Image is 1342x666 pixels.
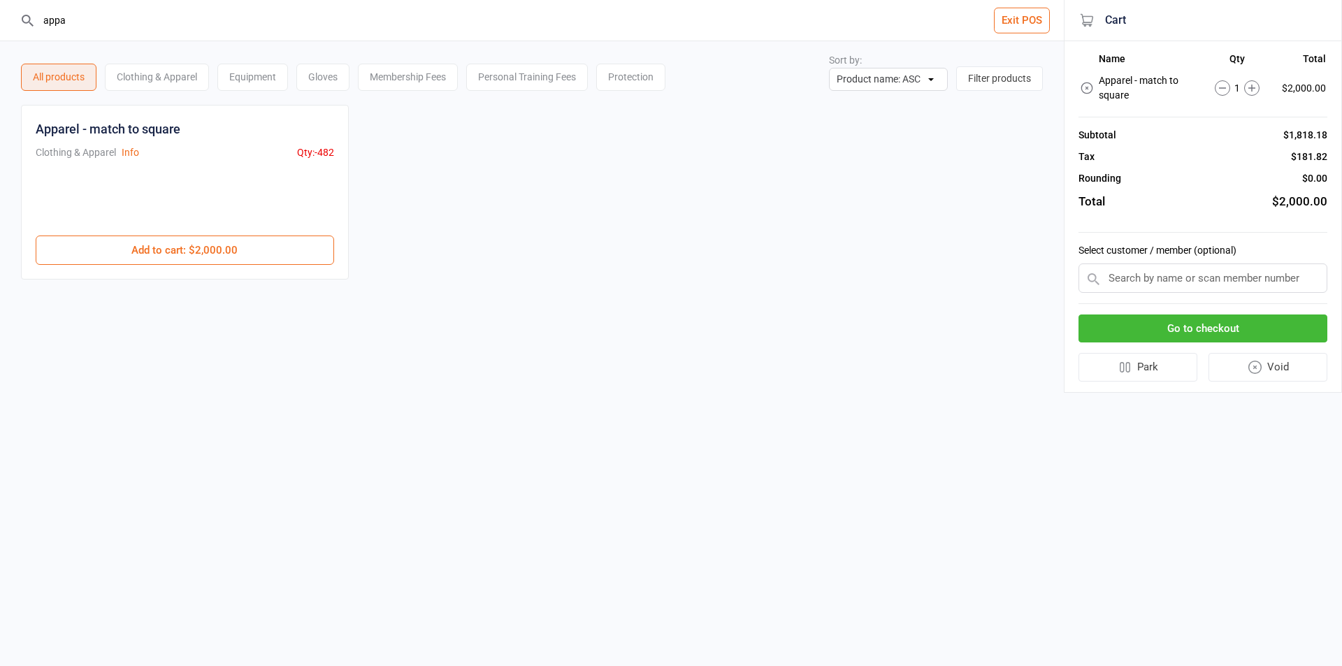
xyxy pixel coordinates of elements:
div: Protection [596,64,665,91]
div: $0.00 [1302,171,1327,186]
div: $2,000.00 [1272,193,1327,211]
div: Membership Fees [358,64,458,91]
td: $2,000.00 [1271,71,1326,105]
button: Void [1208,353,1328,382]
div: $1,818.18 [1283,128,1327,143]
div: Clothing & Apparel [105,64,209,91]
button: Filter products [956,66,1043,91]
label: Sort by: [829,55,862,66]
div: Clothing & Apparel [36,145,116,160]
div: Qty: -482 [297,145,334,160]
button: Info [122,145,139,160]
div: Personal Training Fees [466,64,588,91]
div: Apparel - match to square [36,120,180,138]
div: Gloves [296,64,349,91]
label: Select customer / member (optional) [1078,243,1327,258]
td: Apparel - match to square [1099,71,1203,105]
div: Equipment [217,64,288,91]
button: Go to checkout [1078,314,1327,343]
button: Add to cart: $2,000.00 [36,236,334,265]
div: All products [21,64,96,91]
input: Search by name or scan member number [1078,263,1327,293]
div: Rounding [1078,171,1121,186]
div: Subtotal [1078,128,1116,143]
div: Tax [1078,150,1095,164]
th: Total [1271,53,1326,70]
button: Exit POS [994,8,1050,34]
div: Total [1078,193,1105,211]
th: Name [1099,53,1203,70]
th: Qty [1204,53,1270,70]
div: 1 [1204,80,1270,96]
div: $181.82 [1291,150,1327,164]
button: Park [1078,353,1197,382]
